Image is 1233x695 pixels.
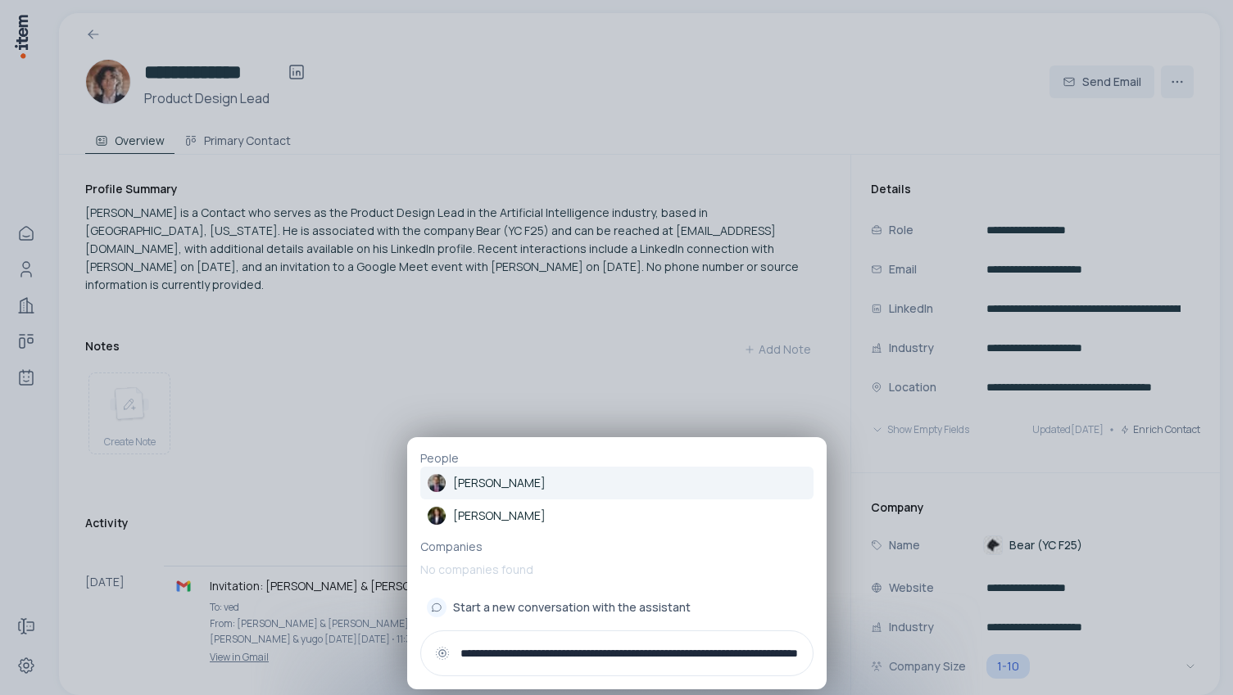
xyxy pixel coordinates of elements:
[453,475,546,491] p: [PERSON_NAME]
[453,599,691,616] span: Start a new conversation with the assistant
[420,591,814,624] button: Start a new conversation with the assistant
[420,555,814,584] p: No companies found
[420,539,814,555] p: Companies
[420,467,814,499] a: [PERSON_NAME]
[427,473,447,493] img: Abhishek Bhardwaj
[427,506,447,526] img: Amber Masud
[453,508,546,524] p: [PERSON_NAME]
[420,450,814,467] p: People
[407,437,827,689] div: PeopleAbhishek Bhardwaj[PERSON_NAME]Amber Masud[PERSON_NAME]CompaniesNo companies foundStart a ne...
[420,499,814,532] a: [PERSON_NAME]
